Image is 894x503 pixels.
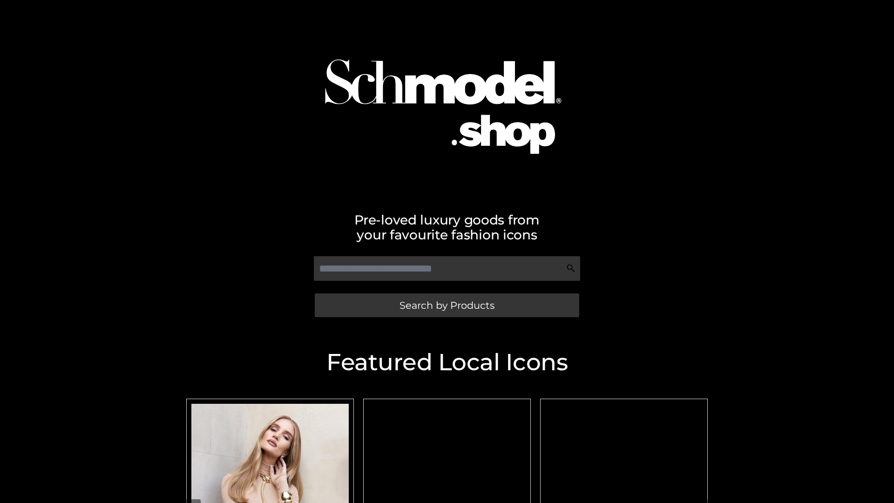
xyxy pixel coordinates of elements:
h2: Pre-loved luxury goods from your favourite fashion icons [182,212,712,242]
img: Search Icon [566,264,576,273]
span: Search by Products [400,300,494,310]
h2: Featured Local Icons​ [182,351,712,374]
a: Search by Products [315,293,579,317]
